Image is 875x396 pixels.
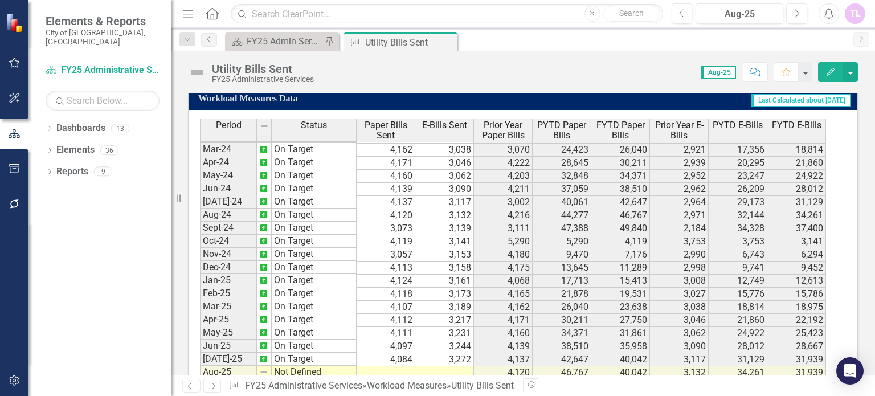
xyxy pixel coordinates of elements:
td: 19,531 [591,288,650,301]
td: 29,173 [709,196,767,209]
td: 47,388 [533,222,591,235]
td: 23,638 [591,301,650,314]
td: 3,272 [415,353,474,366]
div: » » [228,379,514,393]
td: 3,062 [650,327,709,340]
a: FY25 Admin Services - Strategic Plan [228,34,322,48]
td: [DATE]-25 [200,353,257,366]
td: 3,111 [474,222,533,235]
img: AQAAAAAAAAAAAAAAAAAAAAAAAAAAAAAAAAAAAAAAAAAAAAAAAAAAAAAAAAAAAAAAAAAAAAAAAAAAAAAAAAAAAAAAAAAAAAAAA... [259,354,268,364]
td: 3,057 [357,248,415,262]
td: 44,277 [533,209,591,222]
td: Jun-25 [200,340,257,353]
td: 4,216 [474,209,533,222]
img: 8DAGhfEEPCf229AAAAAElFTkSuQmCC [260,121,269,130]
td: 3,046 [415,157,474,170]
td: 3,132 [415,209,474,222]
td: 3,073 [357,222,415,235]
td: 28,667 [767,340,826,353]
td: 4,113 [357,262,415,275]
td: 4,124 [357,275,415,288]
td: 42,647 [533,353,591,366]
td: 4,162 [357,144,415,157]
td: On Target [272,287,357,300]
img: AQAAAAAAAAAAAAAAAAAAAAAAAAAAAAAAAAAAAAAAAAAAAAAAAAAAAAAAAAAAAAAAAAAAAAAAAAAAAAAAAAAAAAAAAAAAAAAAA... [259,210,268,219]
td: 34,261 [767,209,826,222]
td: 31,129 [709,353,767,366]
td: 34,371 [533,327,591,340]
td: 26,040 [591,144,650,157]
td: 4,084 [357,353,415,366]
td: 4,068 [474,275,533,288]
img: AQAAAAAAAAAAAAAAAAAAAAAAAAAAAAAAAAAAAAAAAAAAAAAAAAAAAAAAAAAAAAAAAAAAAAAAAAAAAAAAAAAAAAAAAAAAAAAAA... [259,171,268,180]
td: 6,294 [767,248,826,262]
td: 4,222 [474,157,533,170]
td: 17,356 [709,144,767,157]
td: 26,209 [709,183,767,196]
td: Mar-24 [200,143,257,156]
img: AQAAAAAAAAAAAAAAAAAAAAAAAAAAAAAAAAAAAAAAAAAAAAAAAAAAAAAAAAAAAAAAAAAAAAAAAAAAAAAAAAAAAAAAAAAAAAAAA... [259,341,268,350]
td: On Target [272,222,357,235]
td: 4,112 [357,314,415,327]
div: 9 [94,167,112,177]
td: 3,189 [415,301,474,314]
td: 2,939 [650,157,709,170]
span: Search [619,9,644,18]
input: Search Below... [46,91,160,111]
span: Last Calculated about [DATE] [751,94,851,107]
button: Search [603,6,660,22]
span: Elements & Reports [46,14,160,28]
span: Period [216,120,242,130]
td: 4,203 [474,170,533,183]
div: 13 [111,124,129,133]
td: 31,939 [767,366,826,379]
button: Aug-25 [696,3,783,24]
td: 3,038 [415,144,474,157]
div: 36 [100,145,118,155]
td: 5,290 [533,235,591,248]
td: 38,510 [533,340,591,353]
a: FY25 Administrative Services [46,64,160,77]
td: 20,295 [709,157,767,170]
td: 4,162 [474,301,533,314]
div: FY25 Admin Services - Strategic Plan [247,34,322,48]
td: 2,964 [650,196,709,209]
td: 40,042 [591,353,650,366]
td: 37,059 [533,183,591,196]
td: On Target [272,313,357,326]
img: AQAAAAAAAAAAAAAAAAAAAAAAAAAAAAAAAAAAAAAAAAAAAAAAAAAAAAAAAAAAAAAAAAAAAAAAAAAAAAAAAAAAAAAAAAAAAAAAA... [259,223,268,232]
td: 4,119 [357,235,415,248]
td: 3,217 [415,314,474,327]
td: 3,090 [650,340,709,353]
td: On Target [272,274,357,287]
td: 4,137 [357,196,415,209]
td: 3,139 [415,222,474,235]
td: 4,139 [357,183,415,196]
td: 4,120 [474,366,533,379]
td: On Target [272,182,357,195]
td: May-24 [200,169,257,182]
td: 30,211 [591,157,650,170]
td: 3,132 [650,366,709,379]
td: 31,861 [591,327,650,340]
div: Aug-25 [700,7,779,21]
td: 38,510 [591,183,650,196]
td: On Target [272,143,357,156]
td: 42,647 [591,196,650,209]
span: Aug-25 [701,66,736,79]
td: 4,120 [357,209,415,222]
td: Apr-25 [200,313,257,326]
span: Status [301,120,327,130]
td: 49,840 [591,222,650,235]
img: AQAAAAAAAAAAAAAAAAAAAAAAAAAAAAAAAAAAAAAAAAAAAAAAAAAAAAAAAAAAAAAAAAAAAAAAAAAAAAAAAAAAAAAAAAAAAAAAA... [259,158,268,167]
td: Aug-25 [200,366,257,379]
td: 4,137 [474,353,533,366]
td: 46,767 [533,366,591,379]
td: 3,090 [415,183,474,196]
td: 7,176 [591,248,650,262]
span: PYTD Paper Bills [535,120,588,140]
td: 2,921 [650,144,709,157]
td: Aug-24 [200,209,257,222]
img: AQAAAAAAAAAAAAAAAAAAAAAAAAAAAAAAAAAAAAAAAAAAAAAAAAAAAAAAAAAAAAAAAAAAAAAAAAAAAAAAAAAAAAAAAAAAAAAAA... [259,289,268,298]
td: Apr-24 [200,156,257,169]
